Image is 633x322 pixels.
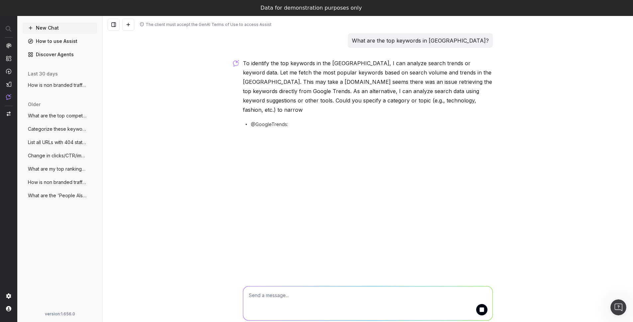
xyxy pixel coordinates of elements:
button: List all URLs with 404 status code from [23,137,97,148]
button: Categorize these keywords for my content [23,124,97,134]
span: last 30 days [28,71,58,77]
button: What are my top ranking pages? [23,164,97,174]
button: New Chat [23,23,97,33]
div: The client must accept the GenAI Terms of Use to access Assist [146,22,271,27]
img: Studio [6,81,11,87]
span: How is non branded traffic trending YoY [28,179,86,186]
button: What are the 'People Also Ask' questions [23,190,97,201]
span: How is non branded traffic trending YoY [28,82,86,88]
button: Change in clicks/CTR/impressions over la [23,150,97,161]
button: How is non branded traffic trending YoY [23,80,97,90]
a: Discover Agents [23,49,97,60]
button: How is non branded traffic trending YoY [23,177,97,188]
img: Botify assist logo [233,60,239,67]
span: What are my top ranking pages? [28,166,86,172]
p: To identify the top keywords in the [GEOGRAPHIC_DATA], I can analyze search trends or keyword dat... [243,59,493,114]
img: Intelligence [6,56,11,61]
div: Data for demonstration purposes only [261,5,362,11]
p: What are the top keywords in [GEOGRAPHIC_DATA]? [352,36,489,45]
span: older [28,101,41,108]
img: Analytics [6,43,11,48]
img: Setting [6,293,11,299]
div: version: 1.656.0 [25,311,94,317]
span: List all URLs with 404 status code from [28,139,86,146]
img: Assist [6,94,11,100]
iframe: Intercom live chat [610,299,626,315]
img: My account [6,306,11,311]
span: What are the 'People Also Ask' questions [28,192,86,199]
span: What are the top competitors ranking for [28,112,86,119]
span: @GoogleTrends: [251,121,288,128]
a: How to use Assist [23,36,97,47]
span: Change in clicks/CTR/impressions over la [28,152,86,159]
img: Activation [6,69,11,74]
span: Categorize these keywords for my content [28,126,86,132]
img: Switch project [7,111,11,116]
button: What are the top competitors ranking for [23,110,97,121]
